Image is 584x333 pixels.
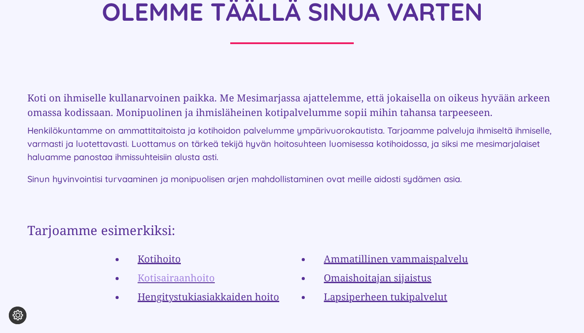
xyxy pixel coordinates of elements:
[9,307,26,324] button: Evästeasetukset
[27,172,557,186] p: Sinun hyvinvointisi turvaaminen ja monipuolisen arjen mahdollistaminen ovat meille aidosti sydäme...
[27,90,557,120] h3: Koti on ihmiselle kullanarvoinen paikka. Me Mesimarjassa ajattelemme, että jokaisella on oikeus h...
[138,290,279,303] a: Hengitystukiasiakkaiden hoito
[27,124,557,164] p: Henkilökuntamme on ammattitaitoista ja kotihoidon palvelumme ympärivuorokautista. Tarjoamme palve...
[138,252,181,265] a: Kotihoito
[138,271,215,284] a: Kotisairaanhoito
[324,252,468,265] a: Ammatillinen vammaispalvelu
[324,290,447,303] a: Lapsiperheen tukipalvelut
[324,271,431,284] a: Omaishoitajan sijaistus
[27,222,557,239] h2: Tarjoamme esimerkiksi:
